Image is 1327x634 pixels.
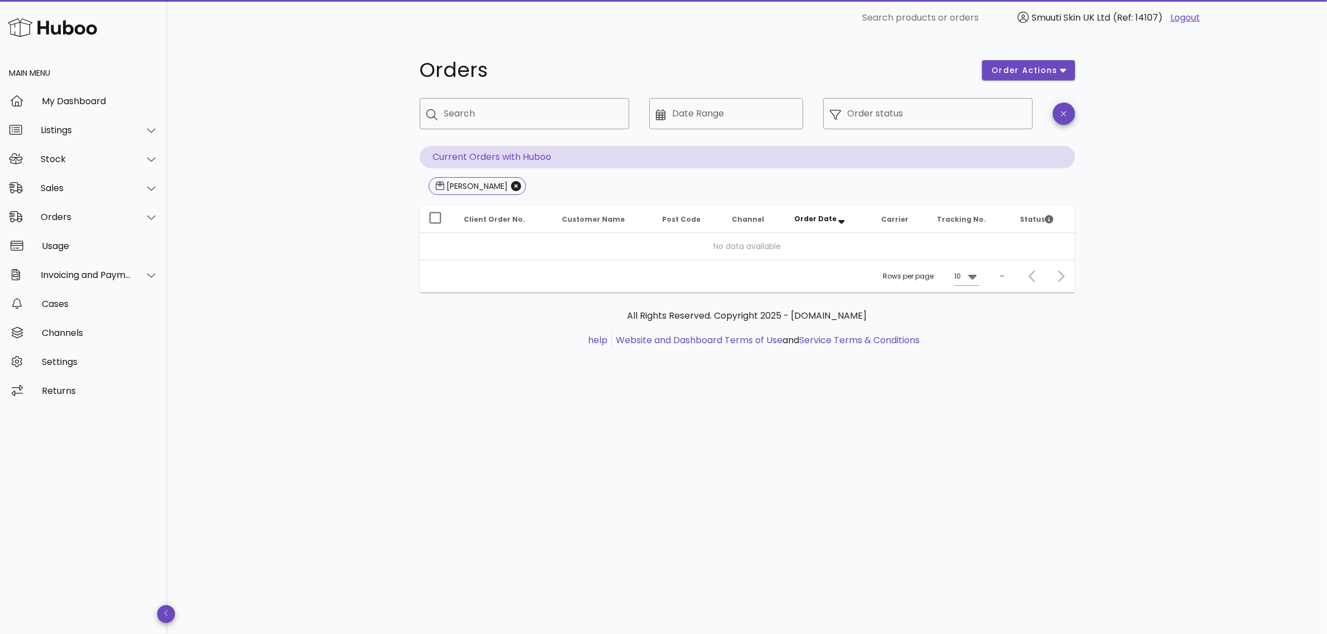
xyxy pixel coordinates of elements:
[955,271,961,281] div: 10
[42,241,158,251] div: Usage
[41,154,132,164] div: Stock
[420,60,969,80] h1: Orders
[785,206,872,233] th: Order Date: Sorted descending. Activate to remove sorting.
[1000,271,1005,281] div: –
[8,16,97,40] img: Huboo Logo
[662,214,701,224] span: Post Code
[420,233,1075,260] td: No data available
[1170,11,1200,25] a: Logout
[464,214,526,224] span: Client Order No.
[982,60,1075,80] button: order actions
[455,206,553,233] th: Client Order No.
[881,214,908,224] span: Carrier
[1113,11,1163,24] span: (Ref: 14107)
[588,334,607,347] a: help
[562,214,625,224] span: Customer Name
[616,334,782,347] a: Website and Dashboard Terms of Use
[42,357,158,367] div: Settings
[872,206,928,233] th: Carrier
[420,146,1075,168] p: Current Orders with Huboo
[929,206,1012,233] th: Tracking No.
[429,309,1066,323] p: All Rights Reserved. Copyright 2025 - [DOMAIN_NAME]
[444,181,508,192] div: [PERSON_NAME]
[42,386,158,396] div: Returns
[991,65,1058,76] span: order actions
[42,328,158,338] div: Channels
[511,181,521,191] button: Close
[883,260,979,292] div: Rows per page:
[41,212,132,222] div: Orders
[553,206,654,233] th: Customer Name
[653,206,723,233] th: Post Code
[42,299,158,309] div: Cases
[1011,206,1075,233] th: Status
[937,214,986,224] span: Tracking No.
[41,270,132,280] div: Invoicing and Payments
[732,214,764,224] span: Channel
[41,125,132,135] div: Listings
[41,183,132,193] div: Sales
[1020,214,1053,224] span: Status
[955,267,979,285] div: 10Rows per page:
[794,214,837,223] span: Order Date
[612,334,920,347] li: and
[799,334,920,347] a: Service Terms & Conditions
[42,96,158,106] div: My Dashboard
[1032,11,1110,24] span: Smuuti Skin UK Ltd
[723,206,785,233] th: Channel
